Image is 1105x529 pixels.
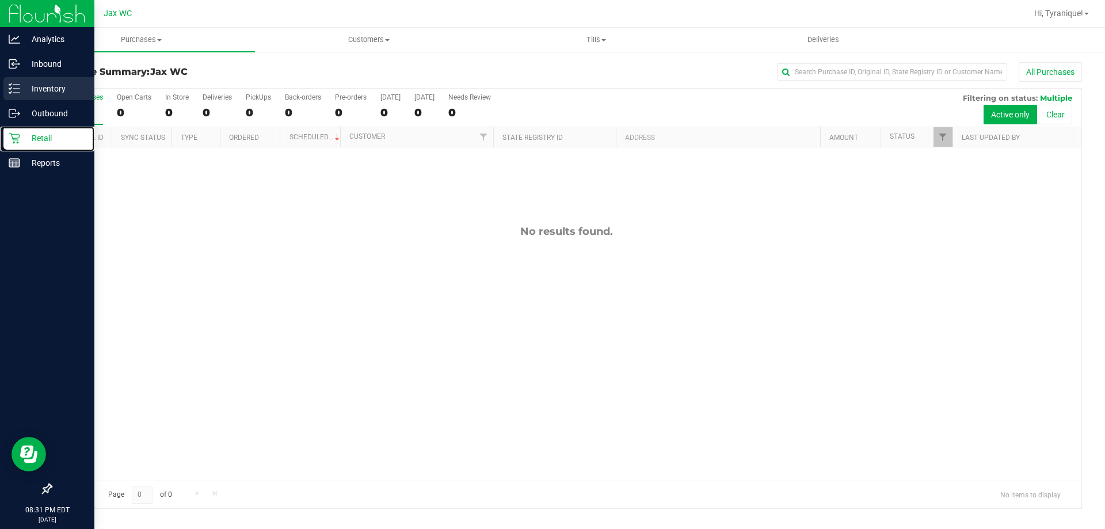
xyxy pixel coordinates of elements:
[962,134,1020,142] a: Last Updated By
[121,134,165,142] a: Sync Status
[98,486,181,504] span: Page of 0
[104,9,132,18] span: Jax WC
[150,66,188,77] span: Jax WC
[335,106,367,119] div: 0
[51,67,394,77] h3: Purchase Summary:
[9,83,20,94] inline-svg: Inventory
[246,93,271,101] div: PickUps
[255,28,482,52] a: Customers
[829,134,858,142] a: Amount
[20,32,89,46] p: Analytics
[380,93,401,101] div: [DATE]
[181,134,197,142] a: Type
[349,132,385,140] a: Customer
[165,106,189,119] div: 0
[448,106,491,119] div: 0
[9,132,20,144] inline-svg: Retail
[414,93,435,101] div: [DATE]
[12,437,46,471] iframe: Resource center
[933,127,952,147] a: Filter
[20,57,89,71] p: Inbound
[165,93,189,101] div: In Store
[20,156,89,170] p: Reports
[777,63,1007,81] input: Search Purchase ID, Original ID, State Registry ID or Customer Name...
[335,93,367,101] div: Pre-orders
[203,106,232,119] div: 0
[710,28,937,52] a: Deliveries
[792,35,855,45] span: Deliveries
[117,93,151,101] div: Open Carts
[1034,9,1083,18] span: Hi, Tyranique!
[229,134,259,142] a: Ordered
[5,505,89,515] p: 08:31 PM EDT
[5,515,89,524] p: [DATE]
[285,93,321,101] div: Back-orders
[1040,93,1072,102] span: Multiple
[483,35,709,45] span: Tills
[9,58,20,70] inline-svg: Inbound
[474,127,493,147] a: Filter
[9,33,20,45] inline-svg: Analytics
[285,106,321,119] div: 0
[203,93,232,101] div: Deliveries
[117,106,151,119] div: 0
[20,131,89,145] p: Retail
[963,93,1038,102] span: Filtering on status:
[28,28,255,52] a: Purchases
[20,106,89,120] p: Outbound
[28,35,255,45] span: Purchases
[380,106,401,119] div: 0
[984,105,1037,124] button: Active only
[256,35,482,45] span: Customers
[414,106,435,119] div: 0
[9,157,20,169] inline-svg: Reports
[502,134,563,142] a: State Registry ID
[1019,62,1082,82] button: All Purchases
[616,127,820,147] th: Address
[448,93,491,101] div: Needs Review
[1039,105,1072,124] button: Clear
[991,486,1070,503] span: No items to display
[289,133,342,141] a: Scheduled
[890,132,915,140] a: Status
[246,106,271,119] div: 0
[51,225,1081,238] div: No results found.
[9,108,20,119] inline-svg: Outbound
[482,28,710,52] a: Tills
[20,82,89,96] p: Inventory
